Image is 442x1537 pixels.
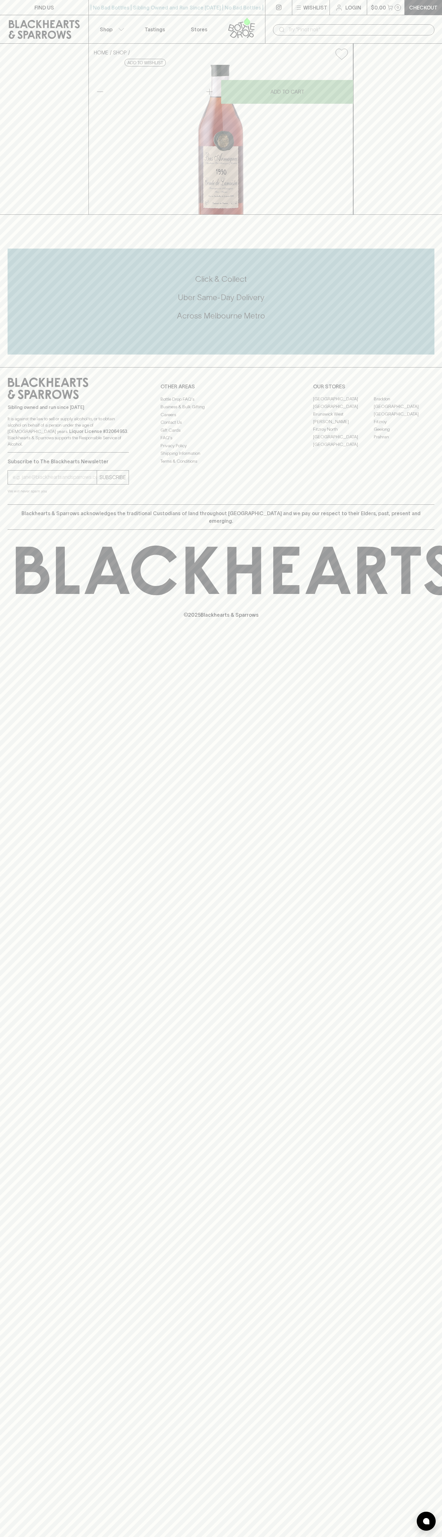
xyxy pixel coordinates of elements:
a: Bottle Drop FAQ's [160,395,282,403]
p: Shop [100,26,112,33]
a: Business & Bulk Gifting [160,403,282,411]
a: [PERSON_NAME] [313,418,374,426]
a: Stores [177,15,221,43]
a: [GEOGRAPHIC_DATA] [374,410,434,418]
a: [GEOGRAPHIC_DATA] [313,403,374,410]
h5: Uber Same-Day Delivery [8,292,434,303]
img: 3290.png [89,65,353,214]
p: OUR STORES [313,383,434,390]
a: HOME [94,50,108,55]
a: Privacy Policy [160,442,282,449]
a: Brunswick West [313,410,374,418]
strong: Liquor License #32064953 [69,429,127,434]
a: Geelong [374,426,434,433]
button: ADD TO CART [221,80,353,104]
a: Tastings [133,15,177,43]
p: Tastings [145,26,165,33]
p: It is against the law to sell or supply alcohol to, or to obtain alcohol on behalf of a person un... [8,416,129,447]
input: e.g. jane@blackheartsandsparrows.com.au [13,472,97,482]
p: SUBSCRIBE [100,473,126,481]
button: Add to wishlist [333,46,350,62]
a: [GEOGRAPHIC_DATA] [313,395,374,403]
p: OTHER AREAS [160,383,282,390]
a: [GEOGRAPHIC_DATA] [374,403,434,410]
input: Try "Pinot noir" [288,25,429,35]
div: Call to action block [8,249,434,355]
a: Prahran [374,433,434,441]
p: We will never spam you [8,488,129,494]
p: Blackhearts & Sparrows acknowledges the traditional Custodians of land throughout [GEOGRAPHIC_DAT... [12,509,430,525]
a: Terms & Conditions [160,457,282,465]
h5: Across Melbourne Metro [8,311,434,321]
h5: Click & Collect [8,274,434,284]
a: SHOP [113,50,127,55]
p: Checkout [409,4,438,11]
a: [GEOGRAPHIC_DATA] [313,441,374,448]
a: Contact Us [160,419,282,426]
button: Shop [89,15,133,43]
img: bubble-icon [423,1518,429,1524]
a: Careers [160,411,282,418]
p: ADD TO CART [270,88,304,96]
a: Fitzroy [374,418,434,426]
button: SUBSCRIBE [97,471,129,484]
a: Braddon [374,395,434,403]
a: Gift Cards [160,426,282,434]
a: Fitzroy North [313,426,374,433]
a: FAQ's [160,434,282,442]
p: $0.00 [371,4,386,11]
p: Wishlist [303,4,327,11]
a: Shipping Information [160,450,282,457]
a: [GEOGRAPHIC_DATA] [313,433,374,441]
button: Add to wishlist [124,59,166,66]
p: Login [345,4,361,11]
p: Sibling owned and run since [DATE] [8,404,129,410]
p: FIND US [34,4,54,11]
p: 0 [397,6,399,9]
p: Subscribe to The Blackhearts Newsletter [8,458,129,465]
p: Stores [191,26,207,33]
